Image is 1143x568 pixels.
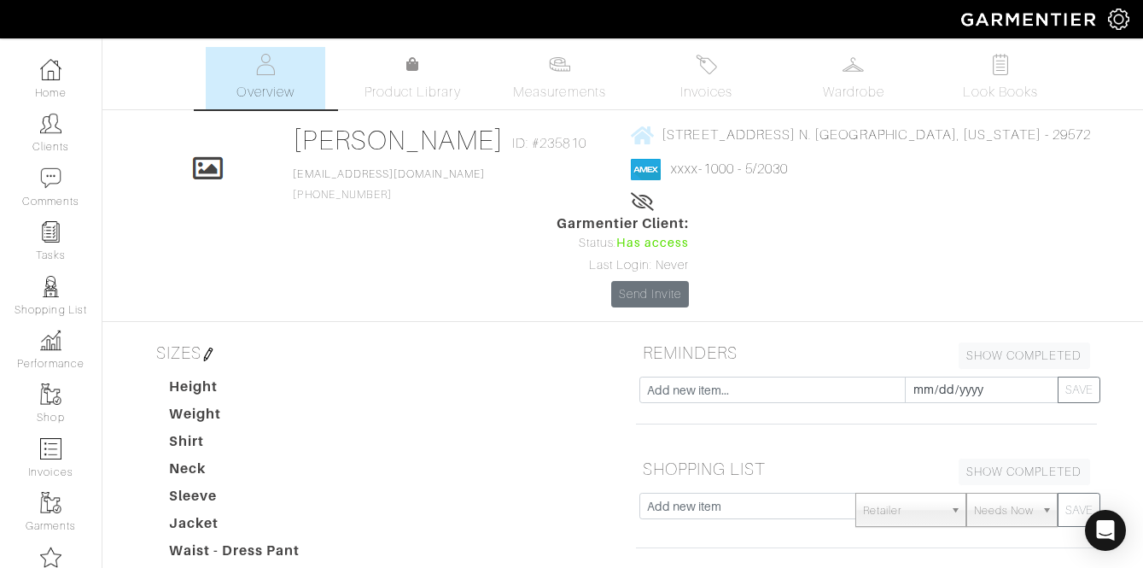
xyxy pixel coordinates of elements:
img: companies-icon-14a0f246c7e91f24465de634b560f0151b0cc5c9ce11af5fac52e6d7d6371812.png [40,547,61,568]
img: wardrobe-487a4870c1b7c33e795ec22d11cfc2ed9d08956e64fb3008fe2437562e282088.svg [843,54,864,75]
div: Last Login: Never [557,256,690,275]
h5: SHOPPING LIST [636,452,1097,486]
a: Send Invite [611,281,690,307]
span: Invoices [680,82,732,102]
span: [PHONE_NUMBER] [293,168,484,201]
img: garments-icon-b7da505a4dc4fd61783c78ac3ca0ef83fa9d6f193b1c9dc38574b1d14d53ca28.png [40,384,61,405]
a: [EMAIL_ADDRESS][DOMAIN_NAME] [293,168,484,180]
img: orders-27d20c2124de7fd6de4e0e44c1d41de31381a507db9b33961299e4e07d508b8c.svg [696,54,717,75]
a: Measurements [499,47,620,109]
img: orders-icon-0abe47150d42831381b5fb84f609e132dff9fe21cb692f30cb5eec754e2cba89.png [40,438,61,460]
dt: Sleeve [156,486,351,513]
span: Look Books [963,82,1039,102]
img: basicinfo-40fd8af6dae0f16599ec9e87c0ef1c0a1fdea2edbe929e3d69a839185d80c458.svg [255,54,277,75]
dt: Shirt [156,431,351,459]
span: [STREET_ADDRESS] N. [GEOGRAPHIC_DATA], [US_STATE] - 29572 [662,127,1091,143]
span: Needs Now [974,494,1034,528]
dt: Height [156,377,351,404]
a: SHOW COMPLETED [959,459,1090,485]
input: Add new item... [639,377,906,403]
div: Status: [557,234,690,253]
img: todo-9ac3debb85659649dc8f770b8b6100bb5dab4b48dedcbae339e5042a72dfd3cc.svg [989,54,1011,75]
span: Garmentier Client: [557,214,690,234]
a: Invoices [647,47,767,109]
dt: Weight [156,404,351,431]
span: ID: #235810 [512,133,586,154]
a: Overview [206,47,325,109]
a: [STREET_ADDRESS] N. [GEOGRAPHIC_DATA], [US_STATE] - 29572 [631,124,1091,145]
img: garments-icon-b7da505a4dc4fd61783c78ac3ca0ef83fa9d6f193b1c9dc38574b1d14d53ca28.png [40,492,61,513]
img: reminder-icon-8004d30b9f0a5d33ae49ab947aed9ed385cf756f9e5892f1edd6e32f2345188e.png [40,221,61,243]
img: dashboard-icon-dbcd8f5a0b271acd01030246c82b418ddd0df26cd7fceb0bd07c9910d44c42f6.png [40,59,61,80]
span: Product Library [364,82,461,102]
h5: REMINDERS [636,336,1097,370]
span: Has access [616,234,690,253]
dt: Neck [156,459,351,486]
img: graph-8b7af3c665d003b59727f371ae50e7771705bf0c487971e6e97d053d13c5068d.png [40,330,61,351]
span: Overview [236,82,294,102]
dt: Waist - Dress Pant [156,541,351,568]
span: Retailer [863,494,943,528]
dt: Jacket [156,513,351,541]
span: Measurements [513,82,606,102]
a: Wardrobe [794,47,913,109]
img: garmentier-logo-header-white-b43fb05a5012e4ada735d5af1a66efaba907eab6374d6393d1fbf88cb4ef424d.png [953,4,1108,34]
h5: SIZES [149,336,610,370]
div: Open Intercom Messenger [1085,510,1126,551]
img: comment-icon-a0a6a9ef722e966f86d9cbdc48e553b5cf19dbc54f86b18d962a5391bc8f6eb6.png [40,167,61,189]
input: Add new item [639,493,857,519]
a: SHOW COMPLETED [959,343,1090,369]
img: measurements-466bbee1fd09ba9460f595b01e5d73f9e2bff037440d3c8f018324cb6cdf7a4a.svg [549,54,570,75]
img: pen-cf24a1663064a2ec1b9c1bd2387e9de7a2fa800b781884d57f21acf72779bad2.png [201,348,215,361]
img: clients-icon-6bae9207a08558b7cb47a8932f037763ab4055f8c8b6bfacd5dc20c3e0201464.png [40,113,61,134]
a: xxxx-1000 - 5/2030 [671,161,788,177]
button: SAVE [1058,493,1100,527]
a: Look Books [941,47,1060,109]
img: gear-icon-white-bd11855cb880d31180b6d7d6211b90ccbf57a29d726f0c71d8c61bd08dd39cc2.png [1108,9,1129,30]
img: stylists-icon-eb353228a002819b7ec25b43dbf5f0378dd9e0616d9560372ff212230b889e62.png [40,276,61,297]
button: SAVE [1058,377,1100,403]
img: american_express-1200034d2e149cdf2cc7894a33a747db654cf6f8355cb502592f1d228b2ac700.png [631,159,661,180]
a: [PERSON_NAME] [293,125,504,155]
span: Wardrobe [823,82,884,102]
a: Product Library [353,55,472,102]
